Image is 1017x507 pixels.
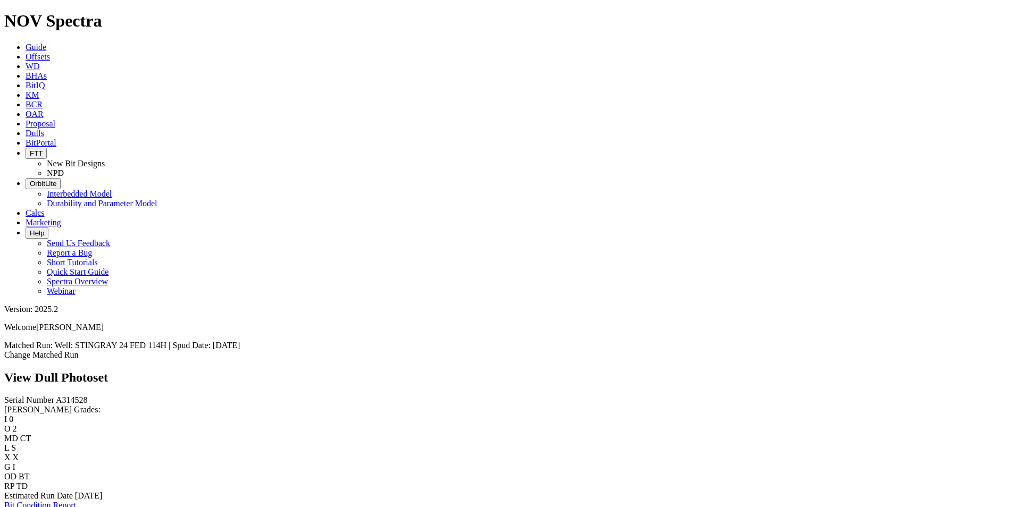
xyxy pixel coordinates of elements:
span: OrbitLite [30,180,56,188]
a: Send Us Feedback [47,239,110,248]
span: 2 [13,424,17,433]
span: S [11,443,16,452]
label: I [4,415,7,424]
label: Estimated Run Date [4,491,73,500]
label: OD [4,472,16,481]
span: Help [30,229,44,237]
label: O [4,424,11,433]
a: Spectra Overview [47,277,108,286]
a: Interbedded Model [47,189,112,198]
span: I [13,462,15,471]
span: 0 [9,415,13,424]
span: Well: STINGRAY 24 FED 114H | Spud Date: [DATE] [55,341,240,350]
a: Guide [26,43,46,52]
button: OrbitLite [26,178,61,189]
a: Calcs [26,208,45,217]
p: Welcome [4,323,1013,332]
span: [DATE] [75,491,103,500]
a: Webinar [47,286,76,295]
span: CT [20,434,31,443]
div: Version: 2025.2 [4,305,1013,314]
a: Change Matched Run [4,350,79,359]
span: [PERSON_NAME] [36,323,104,332]
a: OAR [26,109,44,119]
a: Offsets [26,52,50,61]
a: Proposal [26,119,55,128]
button: Help [26,227,48,239]
a: Marketing [26,218,61,227]
a: WD [26,62,40,71]
a: NPD [47,168,64,178]
span: X [13,453,19,462]
span: BT [19,472,29,481]
a: BCR [26,100,43,109]
h1: NOV Spectra [4,11,1013,31]
a: New Bit Designs [47,159,105,168]
label: Serial Number [4,395,54,404]
a: Dulls [26,129,44,138]
a: BHAs [26,71,47,80]
a: Short Tutorials [47,258,98,267]
a: Report a Bug [47,248,92,257]
a: BitIQ [26,81,45,90]
a: BitPortal [26,138,56,147]
a: Quick Start Guide [47,267,109,276]
a: KM [26,90,39,99]
button: FTT [26,148,47,159]
label: MD [4,434,18,443]
span: TD [16,481,28,491]
label: L [4,443,9,452]
label: G [4,462,11,471]
span: Matched Run: [4,341,53,350]
span: FTT [30,149,43,157]
h2: View Dull Photoset [4,370,1013,385]
label: RP [4,481,14,491]
span: A314528 [56,395,88,404]
a: Durability and Parameter Model [47,199,157,208]
label: X [4,453,11,462]
div: [PERSON_NAME] Grades: [4,405,1013,415]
